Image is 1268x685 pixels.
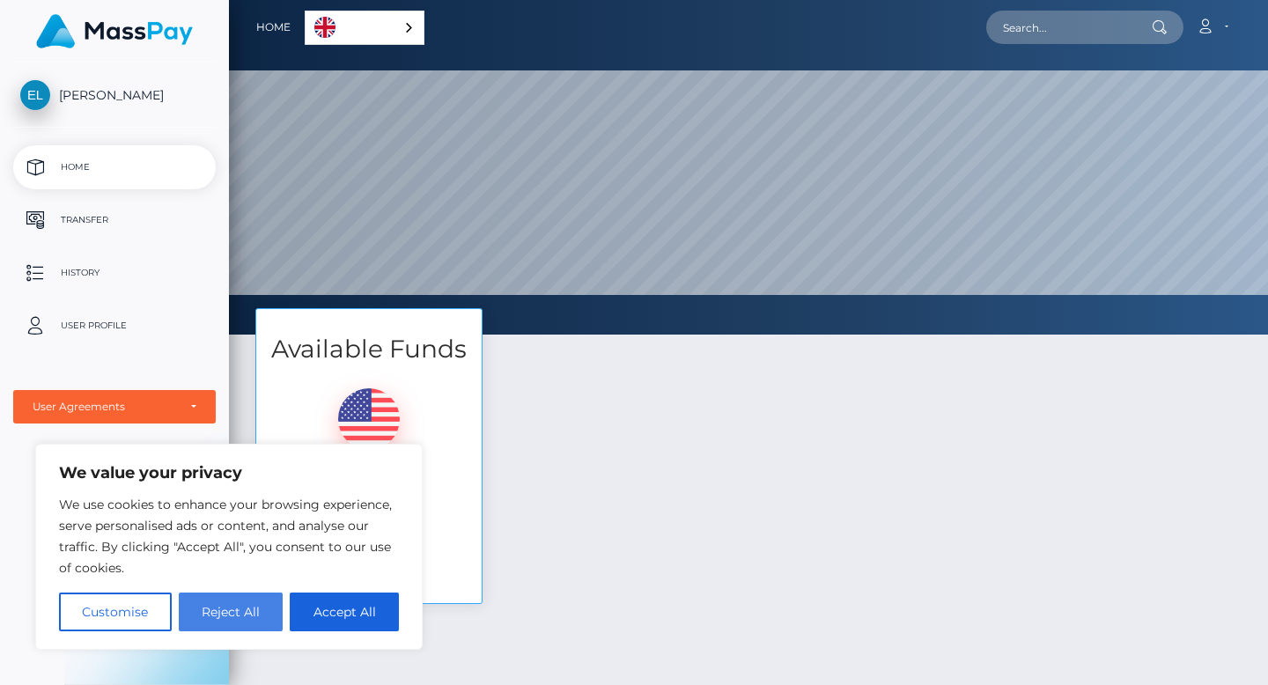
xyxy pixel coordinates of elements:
div: We value your privacy [35,444,423,650]
div: Language [305,11,424,45]
p: Home [20,154,209,180]
button: Customise [59,593,172,631]
a: History [13,251,216,295]
input: Search... [986,11,1152,44]
img: USD.png [338,388,400,450]
h3: Available Funds [256,332,482,366]
div: User Agreements [33,400,177,414]
button: Reject All [179,593,284,631]
button: Accept All [290,593,399,631]
div: USD Balance [256,366,482,549]
p: We value your privacy [59,462,399,483]
p: History [20,260,209,286]
p: We use cookies to enhance your browsing experience, serve personalised ads or content, and analys... [59,494,399,578]
a: English [306,11,424,44]
button: User Agreements [13,390,216,424]
p: User Profile [20,313,209,339]
img: MassPay [36,14,193,48]
aside: Language selected: English [305,11,424,45]
span: [PERSON_NAME] [13,87,216,103]
p: Transfer [20,207,209,233]
a: User Profile [13,304,216,348]
a: Home [256,9,291,46]
a: Transfer [13,198,216,242]
a: Home [13,145,216,189]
